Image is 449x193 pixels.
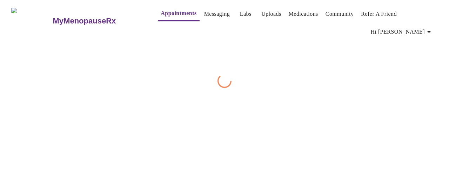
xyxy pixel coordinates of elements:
a: Refer a Friend [361,9,397,19]
button: Hi [PERSON_NAME] [368,25,436,39]
button: Refer a Friend [358,7,400,21]
button: Uploads [259,7,284,21]
a: Medications [289,9,318,19]
a: Messaging [204,9,230,19]
a: Appointments [161,8,196,18]
a: Uploads [261,9,281,19]
img: MyMenopauseRx Logo [11,8,52,34]
a: Labs [240,9,252,19]
a: MyMenopauseRx [52,9,144,33]
button: Messaging [201,7,233,21]
button: Appointments [158,6,199,21]
a: Community [326,9,354,19]
button: Labs [234,7,257,21]
span: Hi [PERSON_NAME] [371,27,433,37]
h3: MyMenopauseRx [53,16,116,26]
button: Medications [286,7,321,21]
button: Community [323,7,357,21]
